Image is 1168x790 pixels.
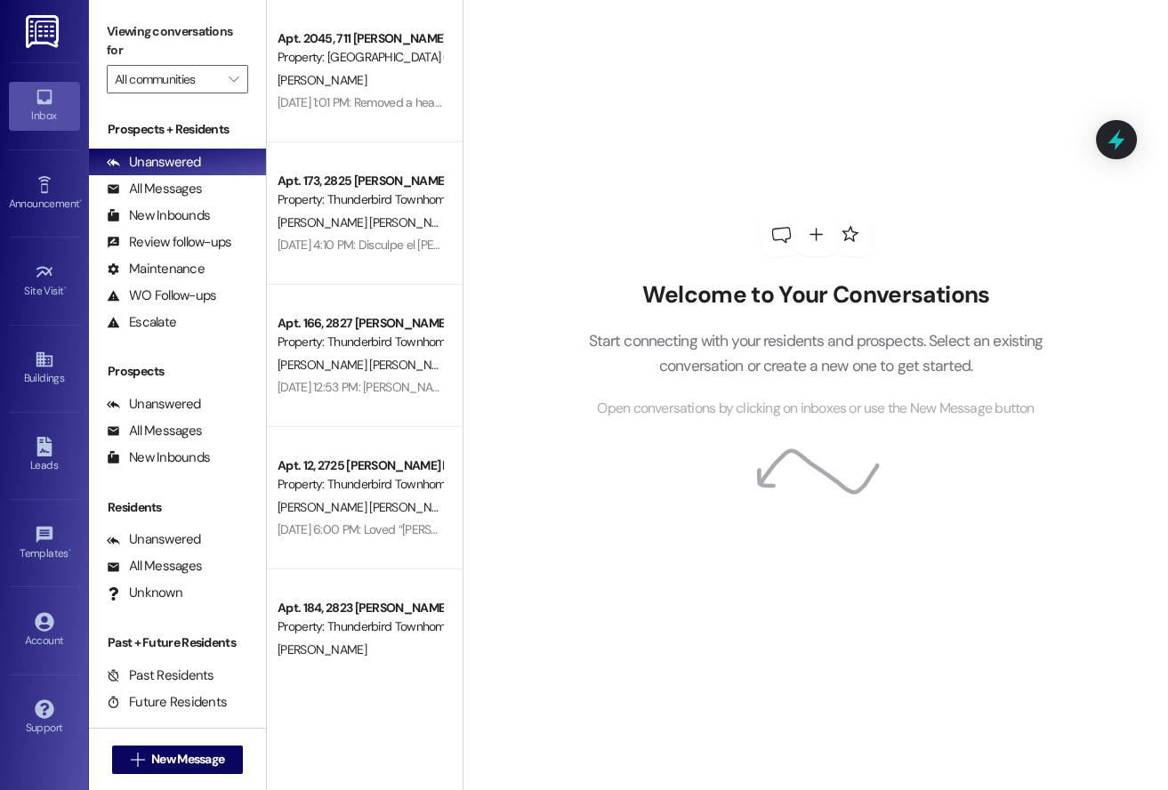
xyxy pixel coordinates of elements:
[107,422,202,440] div: All Messages
[278,314,442,333] div: Apt. 166, 2827 [PERSON_NAME]
[278,379,971,395] div: [DATE] 12:53 PM: [PERSON_NAME]. Muchisimas gracias. Ya gestionamos la instalacion para este proxi...
[107,153,201,172] div: Unanswered
[278,641,367,657] span: [PERSON_NAME]
[278,48,442,67] div: Property: [GEOGRAPHIC_DATA] (4027)
[278,190,442,209] div: Property: Thunderbird Townhomes (4001)
[107,557,202,576] div: All Messages
[89,120,266,139] div: Prospects + Residents
[229,72,238,86] i: 
[112,746,244,774] button: New Message
[131,753,144,767] i: 
[278,475,442,494] div: Property: Thunderbird Townhomes (4001)
[278,214,458,230] span: [PERSON_NAME] [PERSON_NAME]
[278,357,463,373] span: [PERSON_NAME] [PERSON_NAME]
[107,180,202,198] div: All Messages
[107,584,182,602] div: Unknown
[9,344,80,392] a: Buildings
[107,448,210,467] div: New Inbounds
[9,694,80,742] a: Support
[9,607,80,655] a: Account
[278,521,812,537] div: [DATE] 6:00 PM: Loved “[PERSON_NAME] (Thunderbird Townhomes (4001)): Great see you here [DATE]”
[107,18,248,65] label: Viewing conversations for
[115,65,220,93] input: All communities
[597,398,1034,420] span: Open conversations by clicking on inboxes or use the New Message button
[107,313,176,332] div: Escalate
[79,195,82,207] span: •
[151,750,224,769] span: New Message
[89,362,266,381] div: Prospects
[9,520,80,568] a: Templates •
[89,633,266,652] div: Past + Future Residents
[278,29,442,48] div: Apt. 2045, 711 [PERSON_NAME] F
[278,237,1016,253] div: [DATE] 4:10 PM: Disculpe el [PERSON_NAME] acondicionado no está enfriando me lo puede checar maña...
[278,72,367,88] span: [PERSON_NAME]
[278,499,458,515] span: [PERSON_NAME] [PERSON_NAME]
[278,456,442,475] div: Apt. 12, 2725 [PERSON_NAME] B
[278,599,442,617] div: Apt. 184, 2823 [PERSON_NAME]
[278,172,442,190] div: Apt. 173, 2825 [PERSON_NAME]
[89,498,266,517] div: Residents
[9,431,80,480] a: Leads
[561,281,1070,310] h2: Welcome to Your Conversations
[64,282,67,294] span: •
[107,395,201,414] div: Unanswered
[9,257,80,305] a: Site Visit •
[107,260,205,278] div: Maintenance
[278,333,442,351] div: Property: Thunderbird Townhomes (4001)
[107,233,231,252] div: Review follow-ups
[68,544,71,557] span: •
[107,666,214,685] div: Past Residents
[9,82,80,130] a: Inbox
[26,15,62,48] img: ResiDesk Logo
[107,206,210,225] div: New Inbounds
[278,617,442,636] div: Property: Thunderbird Townhomes (4001)
[561,328,1070,379] p: Start connecting with your residents and prospects. Select an existing conversation or create a n...
[107,693,227,712] div: Future Residents
[278,664,469,680] div: [DATE] 3:33 PM: [PERSON_NAME]! 😊
[107,286,216,305] div: WO Follow-ups
[107,530,201,549] div: Unanswered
